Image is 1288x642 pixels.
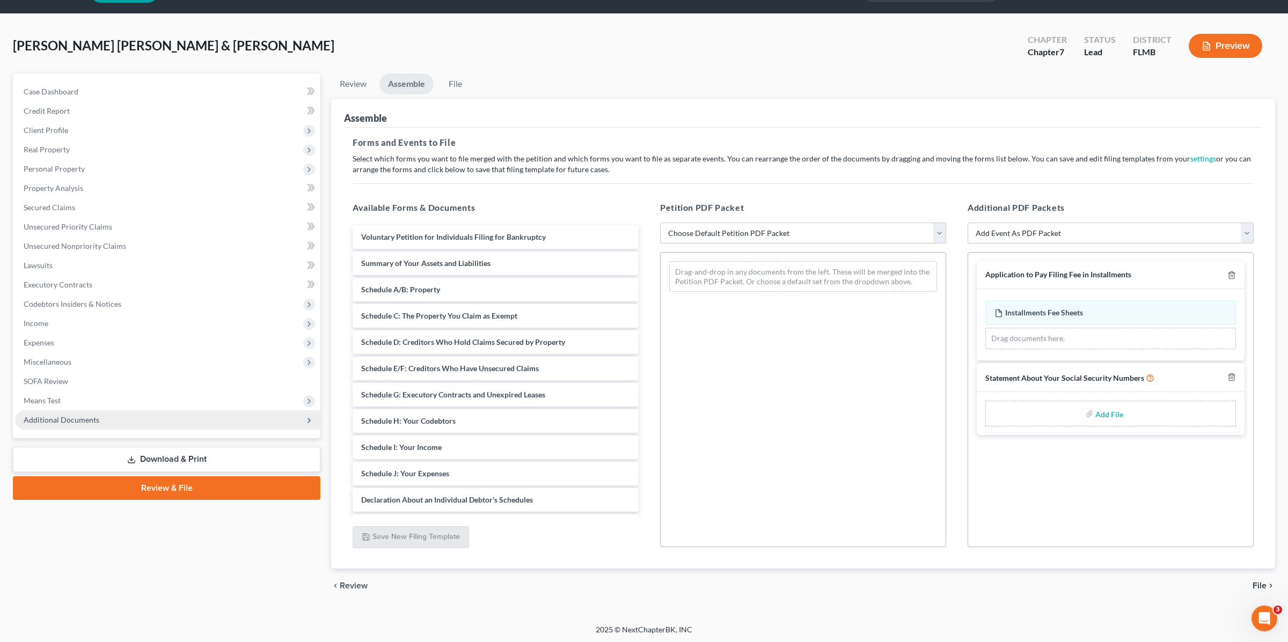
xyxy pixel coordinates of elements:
[340,581,368,590] span: Review
[24,377,68,386] span: SOFA Review
[24,203,75,212] span: Secured Claims
[1189,34,1262,58] button: Preview
[985,373,1144,382] span: Statement About Your Social Security Numbers
[1028,46,1067,58] div: Chapter
[1253,581,1267,590] span: File
[15,256,320,275] a: Lawsuits
[24,338,54,347] span: Expenses
[331,581,340,590] i: chevron_left
[24,241,126,250] span: Unsecured Nonpriority Claims
[331,73,375,94] a: Review
[15,372,320,391] a: SOFA Review
[15,217,320,237] a: Unsecured Priority Claims
[24,280,92,289] span: Executory Contracts
[24,415,99,424] span: Additional Documents
[1252,606,1277,631] iframe: Intercom live chat
[24,357,71,366] span: Miscellaneous
[968,201,1254,214] h5: Additional PDF Packets
[1084,34,1116,46] div: Status
[353,136,1254,149] h5: Forms and Events to File
[24,261,53,270] span: Lawsuits
[15,179,320,198] a: Property Analysis
[15,198,320,217] a: Secured Claims
[24,164,85,173] span: Personal Property
[1133,46,1172,58] div: FLMB
[361,416,456,425] span: Schedule H: Your Codebtors
[24,222,112,231] span: Unsecured Priority Claims
[985,270,1131,279] span: Application to Pay Filing Fee in Installments
[361,495,533,504] span: Declaration About an Individual Debtor's Schedules
[1028,34,1067,46] div: Chapter
[24,183,83,193] span: Property Analysis
[361,232,546,241] span: Voluntary Petition for Individuals Filing for Bankruptcy
[361,337,565,346] span: Schedule D: Creditors Who Hold Claims Secured by Property
[1059,47,1064,57] span: 7
[361,311,517,320] span: Schedule C: The Property You Claim as Exempt
[344,112,387,124] div: Assemble
[15,275,320,294] a: Executory Contracts
[1190,154,1216,163] a: settings
[24,87,78,96] span: Case Dashboard
[24,145,70,154] span: Real Property
[361,364,539,373] span: Schedule E/F: Creditors Who Have Unsecured Claims
[24,106,70,115] span: Credit Report
[361,390,545,399] span: Schedule G: Executory Contracts and Unexpired Leases
[24,299,121,308] span: Codebtors Insiders & Notices
[24,396,61,405] span: Means Test
[438,73,472,94] a: File
[1133,34,1172,46] div: District
[353,201,639,214] h5: Available Forms & Documents
[985,328,1236,349] div: Drag documents here.
[24,319,48,328] span: Income
[1084,46,1116,58] div: Lead
[669,261,937,292] div: Drag-and-drop in any documents from the left. These will be merged into the Petition PDF Packet. ...
[361,469,449,478] span: Schedule J: Your Expenses
[13,447,320,472] a: Download & Print
[379,73,434,94] a: Assemble
[1005,308,1083,317] span: Installments Fee Sheets
[1267,581,1275,590] i: chevron_right
[331,581,378,590] button: chevron_left Review
[1274,606,1282,614] span: 3
[353,526,469,549] button: Save New Filing Template
[361,259,491,268] span: Summary of Your Assets and Liabilities
[15,237,320,256] a: Unsecured Nonpriority Claims
[13,476,320,500] a: Review & File
[361,442,442,452] span: Schedule I: Your Income
[15,101,320,121] a: Credit Report
[15,82,320,101] a: Case Dashboard
[660,202,744,212] span: Petition PDF Packet
[13,38,334,53] span: [PERSON_NAME] [PERSON_NAME] & [PERSON_NAME]
[353,153,1254,175] p: Select which forms you want to file merged with the petition and which forms you want to file as ...
[361,285,440,294] span: Schedule A/B: Property
[24,126,68,135] span: Client Profile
